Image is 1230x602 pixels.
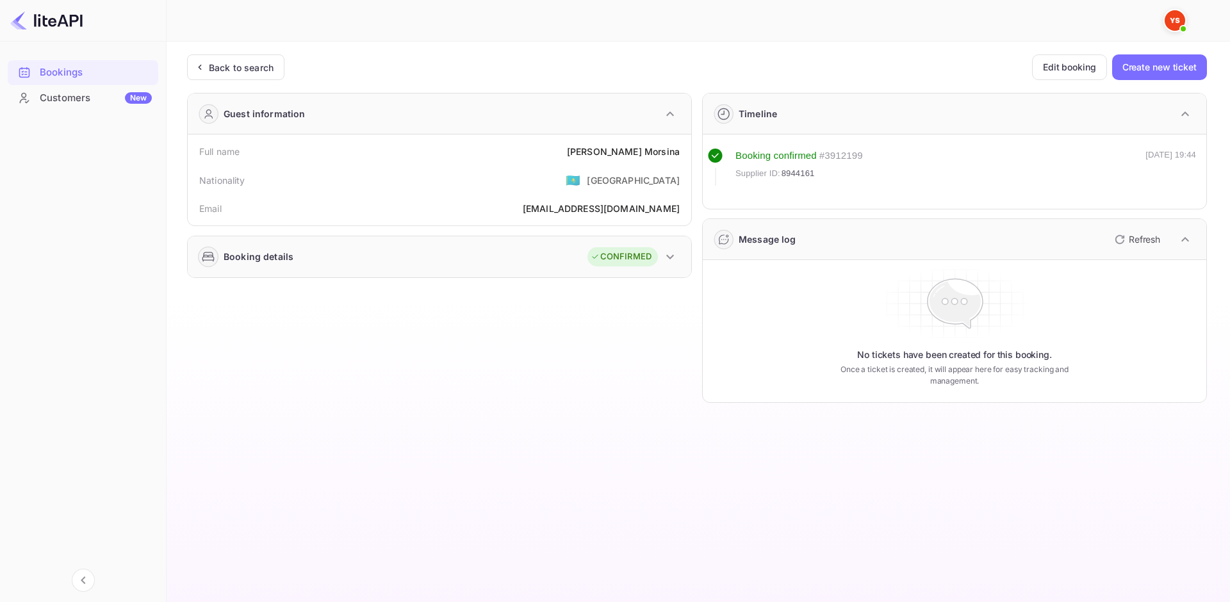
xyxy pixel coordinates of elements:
[209,61,274,74] div: Back to search
[587,174,680,187] div: [GEOGRAPHIC_DATA]
[40,65,152,80] div: Bookings
[819,364,1090,387] p: Once a ticket is created, it will appear here for easy tracking and management.
[857,348,1052,361] p: No tickets have been created for this booking.
[10,10,83,31] img: LiteAPI logo
[739,232,796,246] div: Message log
[8,86,158,111] div: CustomersNew
[567,145,680,158] div: [PERSON_NAME] Morsina
[125,92,152,104] div: New
[199,145,240,158] div: Full name
[735,167,780,180] span: Supplier ID:
[199,174,245,187] div: Nationality
[8,86,158,110] a: CustomersNew
[819,149,863,163] div: # 3912199
[8,60,158,85] div: Bookings
[224,107,306,120] div: Guest information
[591,250,652,263] div: CONFIRMED
[566,168,580,191] span: United States
[199,202,222,215] div: Email
[1129,232,1160,246] p: Refresh
[782,167,815,180] span: 8944161
[1032,54,1107,80] button: Edit booking
[1112,54,1207,80] button: Create new ticket
[735,149,817,163] div: Booking confirmed
[739,107,777,120] div: Timeline
[1165,10,1185,31] img: Yandex Support
[523,202,680,215] div: [EMAIL_ADDRESS][DOMAIN_NAME]
[8,60,158,84] a: Bookings
[1145,149,1196,186] div: [DATE] 19:44
[40,91,152,106] div: Customers
[1107,229,1165,250] button: Refresh
[224,250,293,263] div: Booking details
[72,569,95,592] button: Collapse navigation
